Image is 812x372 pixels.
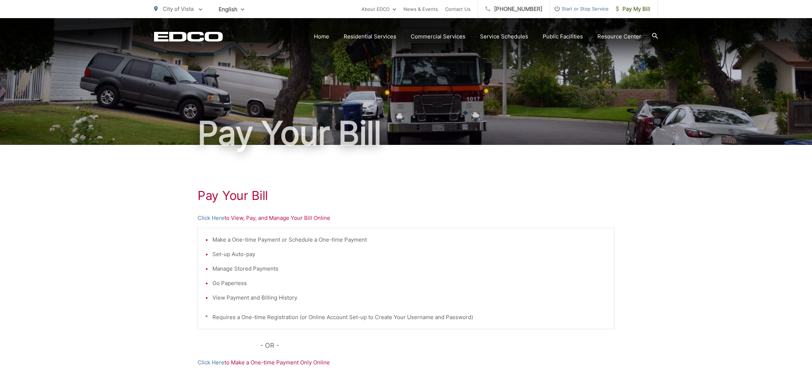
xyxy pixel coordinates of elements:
a: Click Here [198,358,224,367]
li: Manage Stored Payments [212,264,607,273]
li: Set-up Auto-pay [212,250,607,259]
a: Resource Center [597,32,641,41]
li: View Payment and Billing History [212,293,607,302]
a: Commercial Services [411,32,465,41]
h1: Pay Your Bill [154,115,658,151]
p: - OR - [260,340,615,351]
a: About EDCO [361,5,396,13]
a: Click Here [198,214,224,222]
a: EDCD logo. Return to the homepage. [154,32,223,42]
p: * Requires a One-time Registration (or Online Account Set-up to Create Your Username and Password) [205,313,607,322]
p: to View, Pay, and Manage Your Bill Online [198,214,614,222]
li: Make a One-time Payment or Schedule a One-time Payment [212,235,607,244]
a: Home [314,32,329,41]
p: to Make a One-time Payment Only Online [198,358,614,367]
h1: Pay Your Bill [198,188,614,203]
a: Service Schedules [480,32,528,41]
a: News & Events [403,5,438,13]
span: English [213,3,250,16]
span: City of Vista [163,5,194,12]
li: Go Paperless [212,279,607,288]
a: Public Facilities [543,32,583,41]
span: Pay My Bill [616,5,650,13]
a: Contact Us [445,5,471,13]
a: Residential Services [344,32,396,41]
